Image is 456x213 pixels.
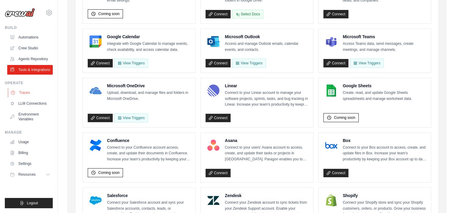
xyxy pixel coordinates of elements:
button: Select Docs [232,10,263,19]
p: Integrate with Google Calendar to manage events, check availability, and access calendar data. [107,41,190,53]
img: Microsoft Teams Logo [325,35,337,48]
a: Billing [7,148,53,158]
a: Usage [7,137,53,147]
img: Google Sheets Logo [325,85,337,97]
button: Logout [5,198,53,208]
p: Connect to your users’ Asana account to access, create, and update their tasks or projects in [GE... [225,145,308,162]
div: Widget de chat [426,184,456,213]
a: Environment Variables [7,110,53,124]
h4: Google Calendar [107,34,190,40]
h4: Microsoft Outlook [225,34,308,40]
img: Microsoft OneDrive Logo [90,85,102,97]
a: Tools & Integrations [7,65,53,75]
: View Triggers [114,113,148,122]
img: Confluence Logo [90,139,102,151]
h4: Box [343,137,426,144]
span: Coming soon [98,170,120,175]
: View Triggers [350,59,384,68]
h4: Asana [225,137,308,144]
h4: Microsoft Teams [343,34,426,40]
iframe: Chat Widget [426,184,456,213]
img: Asana Logo [207,139,219,151]
img: Linear Logo [207,85,219,97]
a: Connect [206,10,231,18]
button: Resources [7,170,53,179]
a: Connect [88,114,113,122]
a: Traces [8,88,53,97]
a: Agents Repository [7,54,53,64]
a: Connect [206,169,231,177]
a: LLM Connections [7,99,53,108]
a: Automations [7,32,53,42]
span: Coming soon [98,11,120,16]
span: Logout [27,201,38,205]
img: Shopify Logo [325,194,337,206]
: View Triggers [232,59,266,68]
p: Connect to your Box account to access, create, and update files in Box. Increase your team’s prod... [343,145,426,162]
img: Google Calendar Logo [90,35,102,48]
a: Connect [88,59,113,67]
a: Connect [206,59,231,67]
img: Microsoft Outlook Logo [207,35,219,48]
p: Upload, download, and manage files and folders in Microsoft OneDrive. [107,90,190,102]
p: Access and manage Outlook emails, calendar events, and contacts. [225,41,308,53]
img: Salesforce Logo [90,194,102,206]
div: Operate [5,81,53,85]
p: Create, read, and update Google Sheets spreadsheets and manage worksheet data. [343,90,426,102]
a: Connect [323,10,348,18]
h4: Confluence [107,137,190,144]
button: View Triggers [114,59,148,68]
span: Resources [18,172,36,177]
p: Connect to your Confluence account access, create, and update their documents in Confluence. Incr... [107,145,190,162]
a: Crew Studio [7,43,53,53]
a: Connect [323,59,348,67]
h4: Google Sheets [343,83,426,89]
div: Manage [5,130,53,135]
span: Coming soon [334,115,355,120]
h4: Salesforce [107,193,190,199]
h4: Zendesk [225,193,308,199]
h4: Microsoft OneDrive [107,83,190,89]
p: Connect to your Linear account to manage your software projects, sprints, tasks, and bug tracking... [225,90,308,108]
img: Box Logo [325,139,337,151]
h4: Shopify [343,193,426,199]
p: Access Teams data, send messages, create meetings, and manage channels. [343,41,426,53]
a: Settings [7,159,53,168]
a: Connect [206,114,231,122]
h4: Linear [225,83,308,89]
a: Connect [323,169,348,177]
div: Build [5,25,53,30]
img: Logo [5,8,35,17]
img: Zendesk Logo [207,194,219,206]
